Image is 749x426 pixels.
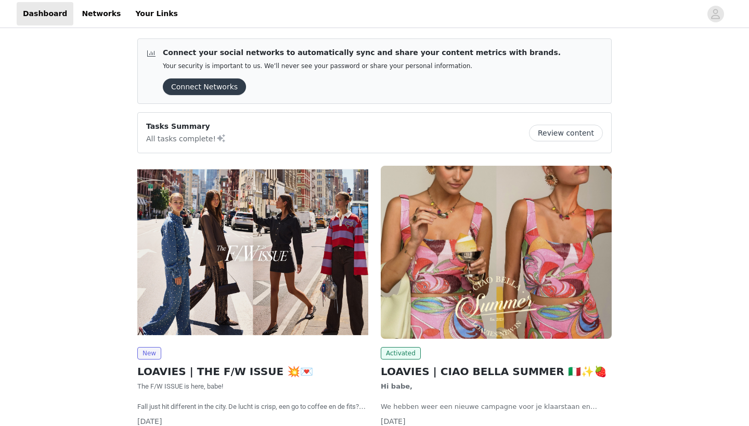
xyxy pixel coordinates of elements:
[711,6,720,22] div: avatar
[146,121,226,132] p: Tasks Summary
[163,47,561,58] p: Connect your social networks to automatically sync and share your content metrics with brands.
[137,382,223,390] span: The F/W ISSUE is here, babe!
[381,347,421,360] span: Activated
[381,417,405,425] span: [DATE]
[146,132,226,144] p: All tasks complete!
[381,364,612,379] h2: LOAVIES | CIAO BELLA SUMMER 🇮🇹✨🍓
[163,78,246,95] button: Connect Networks
[17,2,73,25] a: Dashboard
[163,62,561,70] p: Your security is important to us. We’ll never see your password or share your personal information.
[381,382,412,390] strong: Hi babe,
[137,417,162,425] span: [DATE]
[137,347,161,360] span: New
[137,364,368,379] h2: LOAVIES | THE F/W ISSUE 💥💌
[129,2,184,25] a: Your Links
[381,402,612,412] p: We hebben weer een nieuwe campagne voor je klaarstaan en geloof ons: deze wil je echt niet missen...
[529,125,603,141] button: Review content
[381,166,612,339] img: LOAVIES
[75,2,127,25] a: Networks
[137,166,368,339] img: LOAVIES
